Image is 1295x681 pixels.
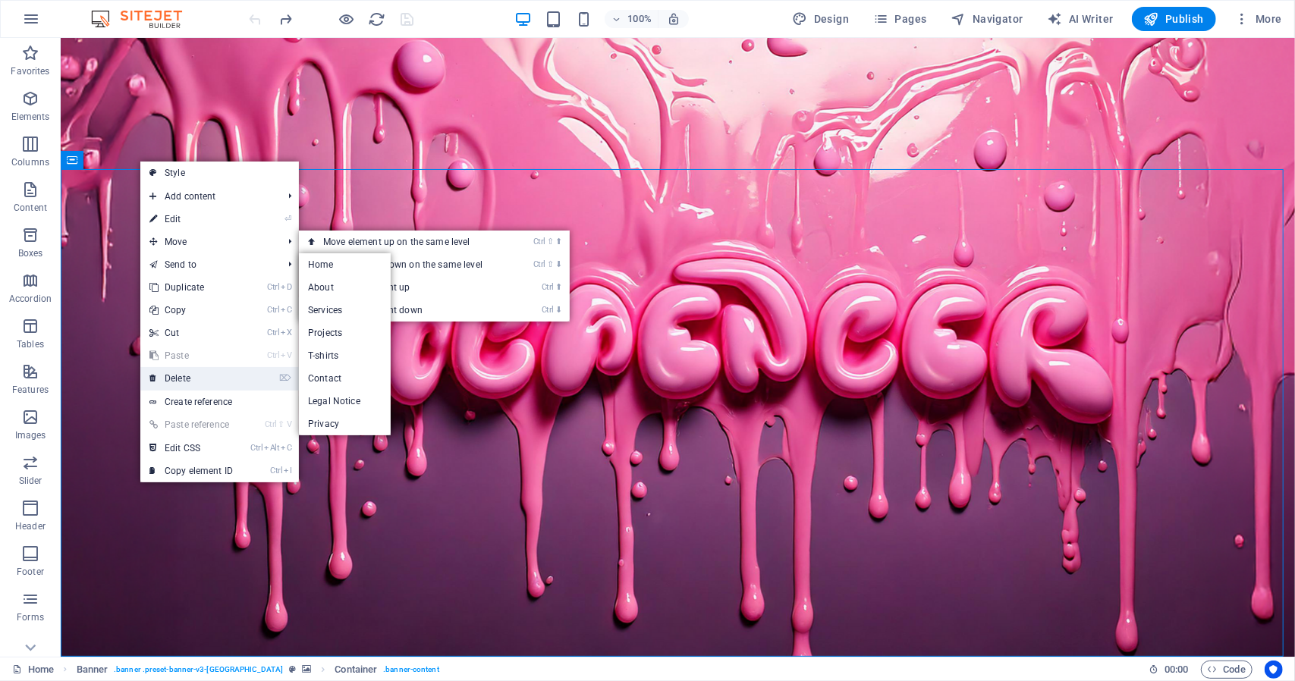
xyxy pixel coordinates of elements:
[299,253,391,276] a: Home
[278,11,295,28] i: Redo: Add element (Ctrl+Y, ⌘+Y)
[265,419,277,429] i: Ctrl
[140,299,242,322] a: CtrlCCopy
[299,276,391,299] a: About
[299,322,391,344] a: Projects
[555,259,562,269] i: ⬇
[278,419,285,429] i: ⇧
[787,7,856,31] div: Design (Ctrl+Alt+Y)
[140,231,276,253] span: Move
[267,350,279,360] i: Ctrl
[277,10,295,28] button: redo
[1132,7,1216,31] button: Publish
[140,460,242,482] a: CtrlICopy element ID
[18,247,43,259] p: Boxes
[140,162,299,184] a: Style
[17,338,44,350] p: Tables
[605,10,659,28] button: 100%
[1144,11,1204,27] span: Publish
[542,305,554,315] i: Ctrl
[140,208,242,231] a: ⏎Edit
[299,253,513,276] a: Ctrl⇧⬇Move element down on the same level
[1201,661,1253,679] button: Code
[627,10,652,28] h6: 100%
[299,344,391,367] a: T-shirts
[19,475,42,487] p: Slider
[140,185,276,208] span: Add content
[873,11,926,27] span: Pages
[264,443,279,453] i: Alt
[299,231,513,253] a: Ctrl⇧⬆Move element up on the same level
[555,305,562,315] i: ⬇
[555,237,562,246] i: ⬆
[284,466,291,475] i: I
[12,384,49,396] p: Features
[140,391,299,413] a: Create reference
[787,7,856,31] button: Design
[12,661,54,679] a: Click to cancel selection. Double-click to open Pages
[140,322,242,344] a: CtrlXCut
[289,665,296,673] i: This element is a customizable preset
[11,111,50,123] p: Elements
[1175,664,1177,675] span: :
[140,437,242,460] a: CtrlAltCEdit CSS
[1228,7,1288,31] button: More
[11,156,49,168] p: Columns
[369,11,386,28] i: Reload page
[15,520,46,532] p: Header
[335,661,377,679] span: Click to select. Double-click to edit
[951,11,1023,27] span: Navigator
[945,7,1029,31] button: Navigator
[1149,661,1189,679] h6: Session time
[793,11,850,27] span: Design
[267,305,279,315] i: Ctrl
[302,665,311,673] i: This element contains a background
[533,237,545,246] i: Ctrl
[14,202,47,214] p: Content
[281,305,291,315] i: C
[140,344,242,367] a: CtrlVPaste
[287,419,291,429] i: V
[299,276,513,299] a: Ctrl⬆Move the element up
[368,10,386,28] button: reload
[270,466,282,475] i: Ctrl
[281,350,291,360] i: V
[299,299,513,322] a: Ctrl⬇Move the element down
[15,429,46,441] p: Images
[140,367,242,390] a: ⌦Delete
[140,413,242,436] a: Ctrl⇧VPaste reference
[338,10,356,28] button: Click here to leave preview mode and continue editing
[114,661,283,679] span: . banner .preset-banner-v3-[GEOGRAPHIC_DATA]
[140,253,276,276] a: Send to
[547,237,554,246] i: ⇧
[383,661,438,679] span: . banner-content
[281,328,291,337] i: X
[547,259,554,269] i: ⇧
[1042,7,1120,31] button: AI Writer
[1265,661,1283,679] button: Usercentrics
[77,661,108,679] span: Click to select. Double-click to edit
[555,282,562,292] i: ⬆
[281,443,291,453] i: C
[667,12,681,26] i: On resize automatically adjust zoom level to fit chosen device.
[77,661,439,679] nav: breadcrumb
[281,282,291,292] i: D
[299,367,391,390] a: Contact
[267,282,279,292] i: Ctrl
[299,299,391,322] a: Services
[279,373,291,383] i: ⌦
[267,328,279,337] i: Ctrl
[299,390,391,413] a: Legal Notice
[1208,661,1246,679] span: Code
[299,413,391,435] a: Privacy
[1165,661,1188,679] span: 00 00
[1048,11,1114,27] span: AI Writer
[17,611,44,623] p: Forms
[17,566,44,578] p: Footer
[1234,11,1282,27] span: More
[533,259,545,269] i: Ctrl
[867,7,932,31] button: Pages
[251,443,263,453] i: Ctrl
[9,293,52,305] p: Accordion
[140,276,242,299] a: CtrlDDuplicate
[284,214,291,224] i: ⏎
